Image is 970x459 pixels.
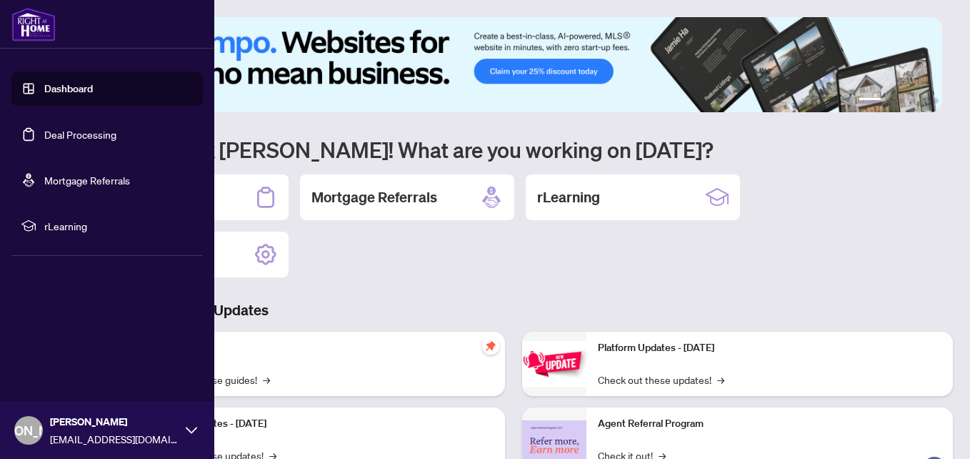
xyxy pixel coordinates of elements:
h3: Brokerage & Industry Updates [74,300,953,320]
h2: Mortgage Referrals [311,187,437,207]
p: Self-Help [150,340,494,356]
p: Platform Updates - [DATE] [150,416,494,432]
h1: Welcome back [PERSON_NAME]! What are you working on [DATE]? [74,136,953,163]
span: → [263,372,270,388]
button: 1 [859,98,881,104]
span: [PERSON_NAME] [50,414,179,430]
span: → [717,372,724,388]
a: Dashboard [44,82,93,95]
button: Open asap [913,409,956,452]
img: Platform Updates - June 23, 2025 [522,341,586,386]
span: rLearning [44,218,193,234]
a: Deal Processing [44,128,116,141]
a: Mortgage Referrals [44,174,130,187]
button: 2 [887,98,893,104]
button: 3 [899,98,904,104]
h2: rLearning [537,187,600,207]
span: [EMAIL_ADDRESS][DOMAIN_NAME] [50,431,179,447]
button: 5 [921,98,927,104]
a: Check out these updates!→ [598,372,724,388]
button: 4 [910,98,916,104]
img: logo [11,7,56,41]
img: Slide 0 [74,17,942,112]
button: 6 [933,98,939,104]
p: Agent Referral Program [598,416,941,432]
span: pushpin [482,337,499,355]
p: Platform Updates - [DATE] [598,340,941,356]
